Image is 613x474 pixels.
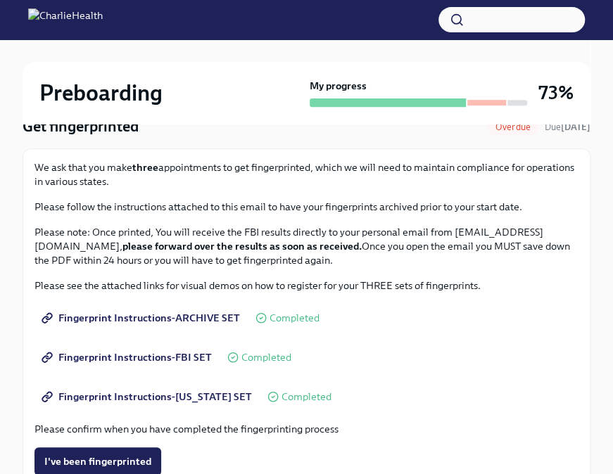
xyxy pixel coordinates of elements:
[34,383,262,411] a: Fingerprint Instructions-[US_STATE] SET
[545,122,590,132] span: Due
[44,454,151,468] span: I've been fingerprinted
[34,304,250,332] a: Fingerprint Instructions-ARCHIVE SET
[34,343,222,371] a: Fingerprint Instructions-FBI SET
[561,122,590,132] strong: [DATE]
[44,311,240,325] span: Fingerprint Instructions-ARCHIVE SET
[34,422,579,436] p: Please confirm when you have completed the fingerprinting process
[122,240,362,252] strong: please forward over the results as soon as received.
[270,313,320,324] span: Completed
[34,200,579,214] p: Please follow the instructions attached to this email to have your fingerprints archived prior to...
[44,350,212,364] span: Fingerprint Instructions-FBI SET
[34,160,579,188] p: We ask that you make appointments to get fingerprinted, which we will need to maintain compliance...
[34,225,579,267] p: Please note: Once printed, You will receive the FBI results directly to your personal email from ...
[34,278,579,293] p: Please see the attached links for visual demos on how to register for your THREE sets of fingerpr...
[23,116,139,137] h4: Get fingerprinted
[310,79,367,93] strong: My progress
[282,392,331,402] span: Completed
[132,161,158,174] strong: three
[28,8,103,31] img: CharlieHealth
[44,390,252,404] span: Fingerprint Instructions-[US_STATE] SET
[538,80,574,105] h3: 73%
[241,352,291,363] span: Completed
[545,120,590,134] span: October 13th, 2025 09:00
[487,122,539,132] span: Overdue
[39,79,163,107] h2: Preboarding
